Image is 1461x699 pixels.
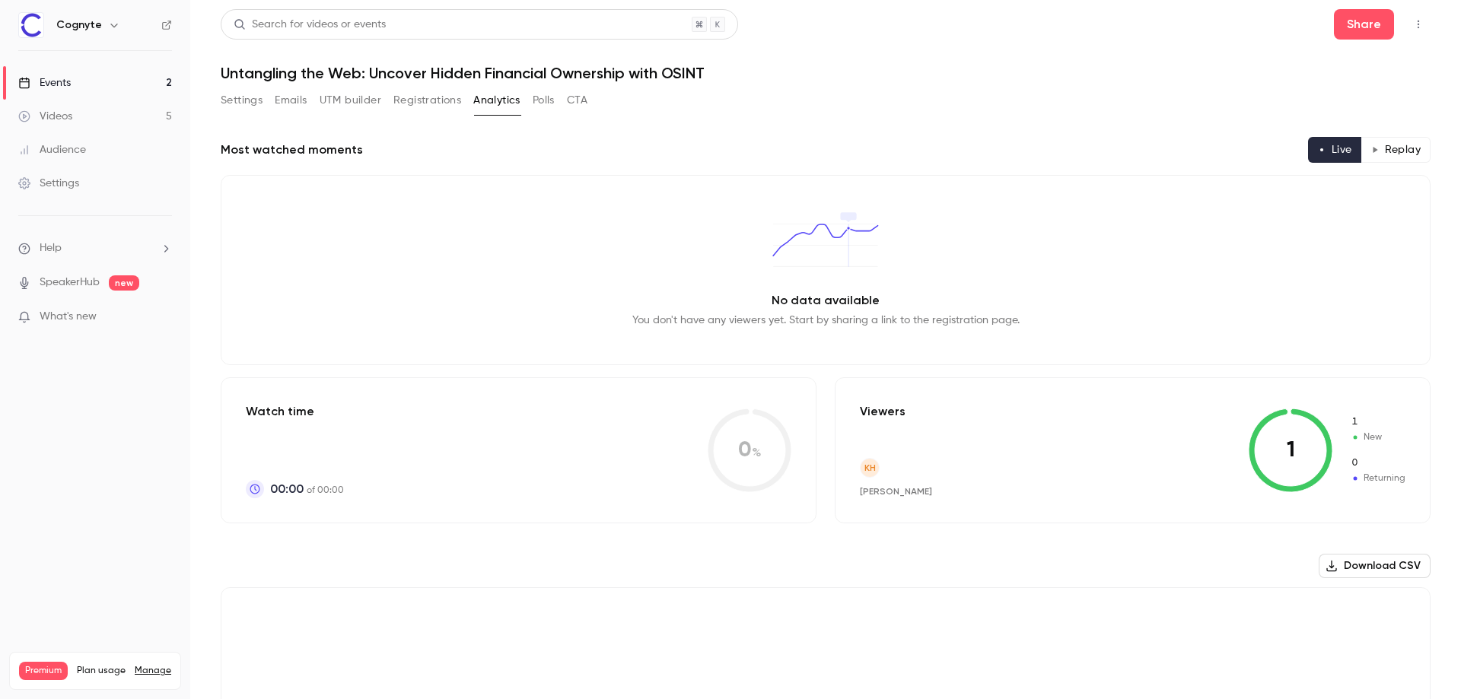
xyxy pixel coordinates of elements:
[154,310,172,324] iframe: Noticeable Trigger
[270,480,304,498] span: 00:00
[19,13,43,37] img: Cognyte
[40,309,97,325] span: What's new
[56,17,102,33] h6: Cognyte
[1351,472,1405,485] span: Returning
[1351,431,1405,444] span: New
[77,665,126,677] span: Plan usage
[18,240,172,256] li: help-dropdown-opener
[772,291,880,310] p: No data available
[234,17,386,33] div: Search for videos or events
[473,88,520,113] button: Analytics
[275,88,307,113] button: Emails
[1351,415,1405,429] span: New
[18,142,86,157] div: Audience
[18,75,71,91] div: Events
[1334,9,1394,40] button: Share
[1361,137,1431,163] button: Replay
[18,176,79,191] div: Settings
[860,402,906,421] p: Viewers
[109,275,139,291] span: new
[221,88,263,113] button: Settings
[320,88,381,113] button: UTM builder
[1351,456,1405,470] span: Returning
[860,486,932,497] span: [PERSON_NAME]
[393,88,461,113] button: Registrations
[18,109,72,124] div: Videos
[40,240,62,256] span: Help
[246,402,344,421] p: Watch time
[40,275,100,291] a: SpeakerHub
[221,141,363,159] h2: Most watched moments
[221,64,1431,82] h1: Untangling the Web: Uncover Hidden Financial Ownership with OSINT
[270,480,344,498] p: of 00:00
[567,88,587,113] button: CTA
[135,665,171,677] a: Manage
[632,313,1020,328] p: You don't have any viewers yet. Start by sharing a link to the registration page.
[533,88,555,113] button: Polls
[1319,554,1431,578] button: Download CSV
[19,662,68,680] span: Premium
[864,461,876,475] span: KH
[1308,137,1362,163] button: Live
